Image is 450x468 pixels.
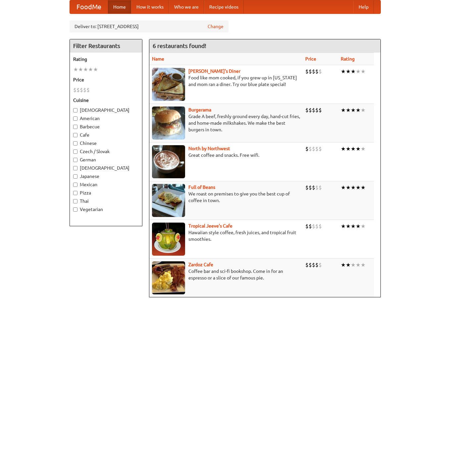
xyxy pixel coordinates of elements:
[319,223,322,230] li: $
[73,115,139,122] label: American
[152,145,185,178] img: north.jpg
[73,183,77,187] input: Mexican
[319,106,322,114] li: $
[361,223,366,230] li: ★
[315,184,319,191] li: $
[83,86,86,94] li: $
[341,68,346,75] li: ★
[188,146,230,151] a: North by Northwest
[361,68,366,75] li: ★
[73,166,77,170] input: [DEMOGRAPHIC_DATA]
[204,0,244,14] a: Recipe videos
[152,223,185,256] img: jeeves.jpg
[312,223,315,230] li: $
[305,261,309,269] li: $
[356,68,361,75] li: ★
[341,223,346,230] li: ★
[73,149,77,154] input: Czech / Slovak
[188,107,211,112] a: Burgerama
[346,106,351,114] li: ★
[341,145,346,152] li: ★
[188,185,215,190] a: Full of Beans
[351,223,356,230] li: ★
[315,261,319,269] li: $
[309,261,312,269] li: $
[208,23,224,30] a: Change
[188,223,232,229] a: Tropical Jeeve's Cafe
[305,145,309,152] li: $
[73,206,139,213] label: Vegetarian
[315,106,319,114] li: $
[319,68,322,75] li: $
[152,152,300,158] p: Great coffee and snacks. Free wifi.
[73,173,139,180] label: Japanese
[73,181,139,188] label: Mexican
[305,184,309,191] li: $
[169,0,204,14] a: Who we are
[305,68,309,75] li: $
[188,68,240,74] b: [PERSON_NAME]'s Diner
[73,125,77,129] input: Barbecue
[73,133,77,137] input: Cafe
[305,106,309,114] li: $
[312,106,315,114] li: $
[361,106,366,114] li: ★
[361,184,366,191] li: ★
[319,261,322,269] li: $
[346,68,351,75] li: ★
[152,261,185,294] img: zardoz.jpg
[356,184,361,191] li: ★
[341,56,355,62] a: Rating
[73,190,139,196] label: Pizza
[73,141,77,146] input: Chinese
[152,268,300,281] p: Coffee bar and sci-fi bookshop. Come in for an espresso or a slice of our famous pie.
[73,76,139,83] h5: Price
[73,158,77,162] input: German
[361,145,366,152] li: ★
[309,223,312,230] li: $
[351,145,356,152] li: ★
[152,106,185,140] img: burgerama.jpg
[319,145,322,152] li: $
[152,68,185,101] img: sallys.jpg
[73,97,139,104] h5: Cuisine
[93,66,98,73] li: ★
[73,140,139,147] label: Chinese
[73,116,77,121] input: American
[70,0,108,14] a: FoodMe
[312,145,315,152] li: $
[341,261,346,269] li: ★
[356,223,361,230] li: ★
[73,156,139,163] label: German
[351,68,356,75] li: ★
[70,39,142,53] h4: Filter Restaurants
[73,108,77,112] input: [DEMOGRAPHIC_DATA]
[341,106,346,114] li: ★
[152,56,164,62] a: Name
[361,261,366,269] li: ★
[73,207,77,212] input: Vegetarian
[73,107,139,113] label: [DEMOGRAPHIC_DATA]
[83,66,88,73] li: ★
[309,68,312,75] li: $
[356,145,361,152] li: ★
[73,165,139,171] label: [DEMOGRAPHIC_DATA]
[73,123,139,130] label: Barbecue
[305,223,309,230] li: $
[356,261,361,269] li: ★
[73,191,77,195] input: Pizza
[319,184,322,191] li: $
[152,229,300,242] p: Hawaiian style coffee, fresh juices, and tropical fruit smoothies.
[88,66,93,73] li: ★
[312,68,315,75] li: $
[188,262,213,267] a: Zardoz Cafe
[80,86,83,94] li: $
[73,174,77,179] input: Japanese
[346,223,351,230] li: ★
[312,261,315,269] li: $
